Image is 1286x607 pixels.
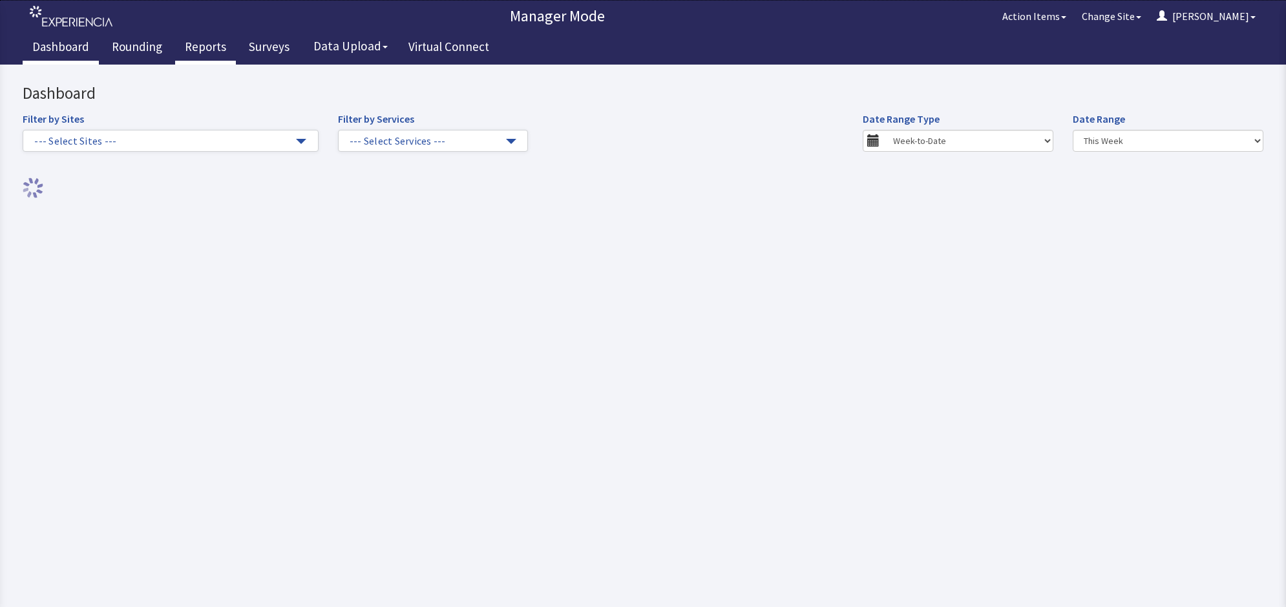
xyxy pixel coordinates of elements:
[863,46,940,62] label: Date Range Type
[30,6,112,27] img: experiencia_logo.png
[239,32,299,65] a: Surveys
[23,65,319,87] button: --- Select Sites ---
[23,46,84,62] label: Filter by Sites
[175,32,236,65] a: Reports
[306,34,395,58] button: Data Upload
[102,32,172,65] a: Rounding
[338,65,529,87] button: --- Select Services ---
[23,20,949,38] h2: Dashboard
[350,69,504,84] span: --- Select Services ---
[1074,3,1149,29] button: Change Site
[120,6,995,26] p: Manager Mode
[23,32,99,65] a: Dashboard
[338,46,414,62] label: Filter by Services
[399,32,499,65] a: Virtual Connect
[1073,46,1125,62] label: Date Range
[1149,3,1263,29] button: [PERSON_NAME]
[995,3,1074,29] button: Action Items
[34,69,294,84] span: --- Select Sites ---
